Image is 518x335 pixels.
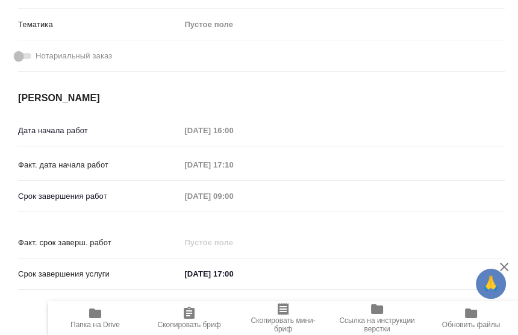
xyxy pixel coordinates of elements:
[18,159,180,171] p: Факт. дата начала работ
[476,269,506,299] button: 🙏
[442,321,501,329] span: Обновить файлы
[184,19,490,31] div: Пустое поле
[36,50,112,62] span: Нотариальный заказ
[180,14,505,35] div: Пустое поле
[18,125,180,137] p: Дата начала работ
[236,301,330,335] button: Скопировать мини-бриф
[18,268,180,280] p: Срок завершения услуги
[180,122,286,139] input: Пустое поле
[180,187,286,205] input: Пустое поле
[481,271,501,296] span: 🙏
[48,301,142,335] button: Папка на Drive
[180,234,286,251] input: Пустое поле
[18,91,505,105] h4: [PERSON_NAME]
[330,301,424,335] button: Ссылка на инструкции верстки
[424,301,518,335] button: Обновить файлы
[70,321,120,329] span: Папка на Drive
[243,316,323,333] span: Скопировать мини-бриф
[157,321,220,329] span: Скопировать бриф
[18,19,180,31] p: Тематика
[18,190,180,202] p: Срок завершения работ
[337,316,417,333] span: Ссылка на инструкции верстки
[142,301,236,335] button: Скопировать бриф
[18,237,180,249] p: Факт. срок заверш. работ
[180,156,286,174] input: Пустое поле
[180,265,286,283] input: ✎ Введи что-нибудь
